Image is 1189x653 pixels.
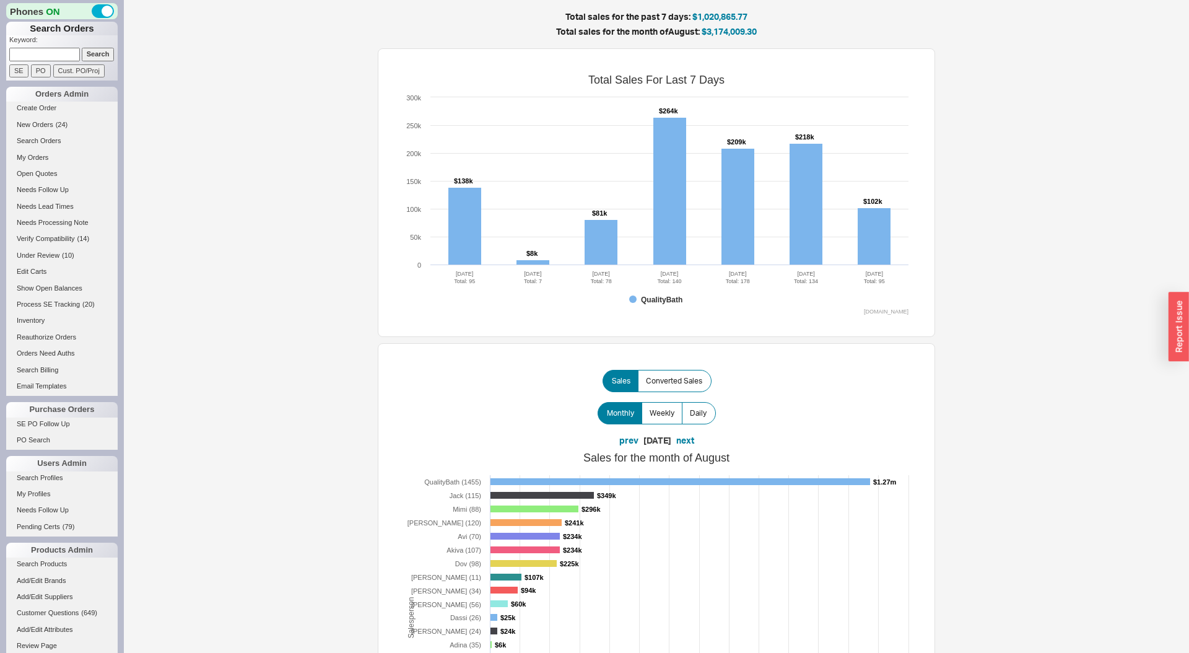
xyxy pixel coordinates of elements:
span: Converted Sales [646,376,702,386]
button: next [676,434,694,447]
tspan: Total: 78 [591,278,612,284]
h1: Search Orders [6,22,118,35]
a: Search Products [6,558,118,571]
span: New Orders [17,121,53,128]
a: PO Search [6,434,118,447]
h5: Total sales for the month of August : [266,27,1047,36]
span: Needs Follow Up [17,186,69,193]
span: ( 649 ) [81,609,97,616]
span: ( 24 ) [56,121,68,128]
tspan: Sales for the month of August [583,452,730,464]
tspan: $8k [526,250,538,257]
span: ON [46,5,60,18]
tspan: [DATE] [729,271,746,277]
span: Under Review [17,252,59,259]
tspan: Dov (98) [455,560,481,568]
span: ( 20 ) [82,300,95,308]
a: My Profiles [6,488,118,501]
a: Needs Follow Up [6,504,118,517]
span: $3,174,009.30 [702,26,757,37]
tspan: $6k [495,641,507,649]
tspan: Total: 134 [794,278,818,284]
a: Needs Lead Times [6,200,118,213]
text: 200k [406,150,421,157]
span: Monthly [607,408,634,418]
p: Keyword: [9,35,118,48]
a: Email Templates [6,380,118,393]
tspan: [DATE] [593,271,610,277]
tspan: [PERSON_NAME] (56) [411,601,481,608]
tspan: $60k [511,600,526,608]
a: Inventory [6,314,118,327]
tspan: $94k [521,587,536,594]
tspan: Jack (115) [450,492,481,499]
tspan: [DATE] [524,271,541,277]
tspan: QualityBath (1455) [424,478,481,486]
text: 100k [406,206,421,213]
span: Process SE Tracking [17,300,80,308]
a: Needs Processing Note [6,216,118,229]
tspan: [PERSON_NAME] (120) [407,519,481,527]
input: Search [82,48,115,61]
span: Pending Certs [17,523,60,530]
text: 50k [410,234,421,241]
tspan: $81k [592,209,608,217]
tspan: $296k [581,506,601,513]
tspan: $138k [454,177,473,185]
tspan: $234k [563,533,582,540]
tspan: Total: 95 [864,278,885,284]
tspan: $225k [560,560,579,568]
button: prev [619,434,638,447]
a: New Orders(24) [6,118,118,131]
tspan: $1.27m [873,478,897,486]
tspan: Total: 140 [657,278,681,284]
div: Orders Admin [6,87,118,102]
a: Show Open Balances [6,282,118,295]
span: ( 14 ) [77,235,90,242]
div: Products Admin [6,543,118,558]
tspan: Salesperson [407,597,416,638]
a: SE PO Follow Up [6,418,118,431]
tspan: [DATE] [866,271,883,277]
a: Add/Edit Suppliers [6,590,118,603]
span: ( 79 ) [63,523,75,530]
tspan: Total: 7 [524,278,542,284]
a: Orders Need Auths [6,347,118,360]
tspan: [DATE] [456,271,473,277]
a: Reauthorize Orders [6,331,118,344]
a: Add/Edit Attributes [6,623,118,636]
a: Pending Certs(79) [6,520,118,533]
tspan: Adina (35) [450,641,481,649]
text: 150k [406,178,421,185]
text: 300k [406,94,421,102]
tspan: Mimi (88) [453,506,481,513]
tspan: $209k [727,138,746,146]
tspan: [DATE] [797,271,814,277]
tspan: $218k [795,133,814,141]
div: [DATE] [643,434,671,447]
tspan: $264k [659,107,678,115]
a: Open Quotes [6,167,118,180]
span: $1,020,865.77 [692,11,747,22]
span: Sales [612,376,630,386]
a: Process SE Tracking(20) [6,298,118,311]
input: PO [31,64,51,77]
a: Edit Carts [6,265,118,278]
input: SE [9,64,28,77]
div: Users Admin [6,456,118,471]
tspan: $241k [565,519,584,527]
tspan: $24k [500,628,516,635]
text: 250k [406,122,421,129]
tspan: Total: 178 [726,278,750,284]
tspan: $102k [863,198,882,205]
a: Needs Follow Up [6,183,118,196]
a: Customer Questions(649) [6,607,118,620]
tspan: $234k [563,546,582,554]
div: Phones [6,3,118,19]
a: Search Profiles [6,471,118,484]
tspan: QualityBath [641,296,682,304]
input: Cust. PO/Proj [53,64,105,77]
a: Create Order [6,102,118,115]
tspan: [PERSON_NAME] (34) [411,587,481,595]
tspan: $349k [597,492,616,499]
